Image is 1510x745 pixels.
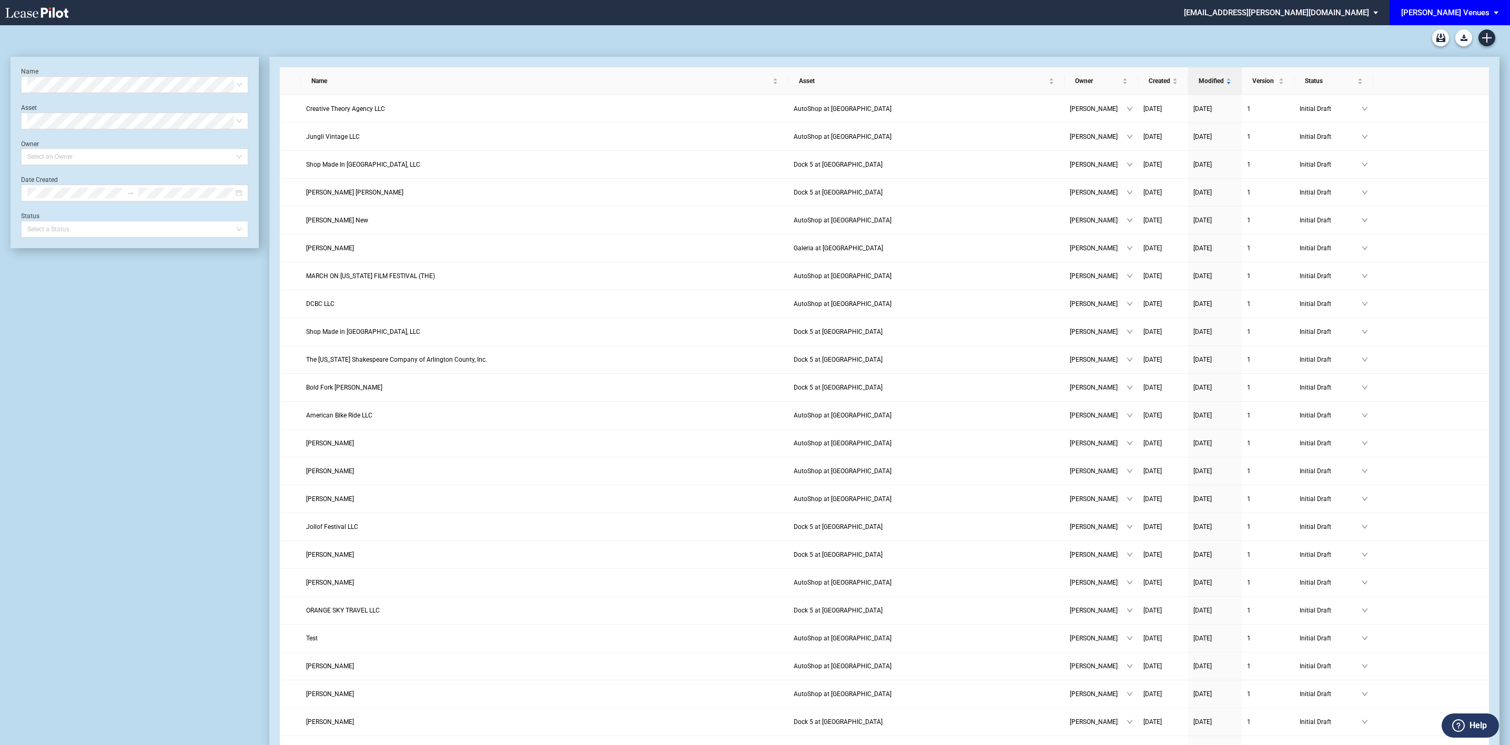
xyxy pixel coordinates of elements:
a: [DATE] [1193,382,1237,393]
th: Name [301,67,788,95]
span: 1 [1247,328,1251,335]
a: AutoShop at [GEOGRAPHIC_DATA] [794,633,1059,644]
span: AutoShop at Union Market [794,467,891,475]
span: 1 [1247,217,1251,224]
span: AutoShop at Union Market [794,440,891,447]
a: [DATE] [1143,354,1183,365]
span: [PERSON_NAME] [1070,131,1127,142]
span: AutoShop at Union Market [794,579,891,586]
span: Dock 5 at Union Market [794,356,883,363]
a: Test [306,633,783,644]
a: 1 [1247,522,1289,532]
a: [DATE] [1143,605,1183,616]
span: AutoShop at Union Market [794,300,891,308]
span: down [1127,217,1133,223]
span: AutoShop at Union Market [794,217,891,224]
a: [DATE] [1193,299,1237,309]
span: Initial Draft [1300,577,1362,588]
span: 1 [1247,133,1251,140]
a: Creative Theory Agency LLC [306,104,783,114]
span: [PERSON_NAME] [1070,326,1127,337]
span: 1 [1247,467,1251,475]
span: down [1362,189,1368,196]
span: down [1127,106,1133,112]
a: [DATE] [1193,605,1237,616]
a: [PERSON_NAME] [306,438,783,448]
span: 1 [1247,523,1251,530]
a: Dock 5 at [GEOGRAPHIC_DATA] [794,522,1059,532]
a: 1 [1247,354,1289,365]
span: AutoShop at Union Market [794,272,891,280]
span: 1 [1247,412,1251,419]
a: 1 [1247,605,1289,616]
span: [DATE] [1193,244,1212,252]
span: [DATE] [1143,105,1162,113]
span: down [1362,217,1368,223]
span: [PERSON_NAME] [1070,549,1127,560]
a: The [US_STATE] Shakespeare Company of Arlington County, Inc. [306,354,783,365]
label: Asset [21,104,37,111]
span: down [1127,134,1133,140]
a: AutoShop at [GEOGRAPHIC_DATA] [794,410,1059,421]
span: Initial Draft [1300,215,1362,226]
span: [PERSON_NAME] [1070,633,1127,644]
span: [DATE] [1143,133,1162,140]
span: Initial Draft [1300,410,1362,421]
span: Eddie Sánchez Suárez [306,189,403,196]
a: [DATE] [1193,577,1237,588]
a: DCBC LLC [306,299,783,309]
span: [PERSON_NAME] [1070,522,1127,532]
a: [DATE] [1193,243,1237,253]
span: Jake Loewenthal [306,579,354,586]
span: down [1127,440,1133,446]
span: down [1362,607,1368,614]
span: ORANGE SKY TRAVEL LLC [306,607,380,614]
a: [PERSON_NAME] [306,243,783,253]
span: Initial Draft [1300,522,1362,532]
a: 1 [1247,438,1289,448]
span: Galeria at La Cosecha - Union Market [794,244,883,252]
span: Initial Draft [1300,438,1362,448]
a: 1 [1247,131,1289,142]
a: [DATE] [1193,549,1237,560]
span: [DATE] [1193,300,1212,308]
a: [DATE] [1143,633,1183,644]
a: [DATE] [1143,299,1183,309]
span: 1 [1247,551,1251,558]
span: Initial Draft [1300,243,1362,253]
a: AutoShop at [GEOGRAPHIC_DATA] [794,215,1059,226]
span: DCBC LLC [306,300,335,308]
span: AutoShop at Union Market [794,635,891,642]
a: AutoShop at [GEOGRAPHIC_DATA] [794,104,1059,114]
label: Name [21,68,38,75]
span: Initial Draft [1300,299,1362,309]
span: [DATE] [1193,607,1212,614]
a: [DATE] [1143,549,1183,560]
a: [DATE] [1193,354,1237,365]
span: Initial Draft [1300,354,1362,365]
span: down [1127,301,1133,307]
a: 1 [1247,633,1289,644]
span: Dock 5 at Union Market [794,384,883,391]
span: down [1127,524,1133,530]
th: Version [1242,67,1294,95]
span: [DATE] [1143,440,1162,447]
a: [DATE] [1193,494,1237,504]
a: Dock 5 at [GEOGRAPHIC_DATA] [794,549,1059,560]
span: [PERSON_NAME] [1070,271,1127,281]
span: down [1127,356,1133,363]
span: 1 [1247,384,1251,391]
a: [DATE] [1143,243,1183,253]
span: AutoShop at Union Market [794,105,891,113]
a: 1 [1247,271,1289,281]
span: Dock 5 at Union Market [794,161,883,168]
span: Creative Theory Agency LLC [306,105,385,113]
a: 1 [1247,494,1289,504]
label: Date Created [21,176,58,183]
span: 1 [1247,440,1251,447]
span: Initial Draft [1300,159,1362,170]
span: 1 [1247,635,1251,642]
a: [DATE] [1143,661,1183,671]
span: down [1127,607,1133,614]
span: Bold Fork Books LLC [306,384,382,391]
